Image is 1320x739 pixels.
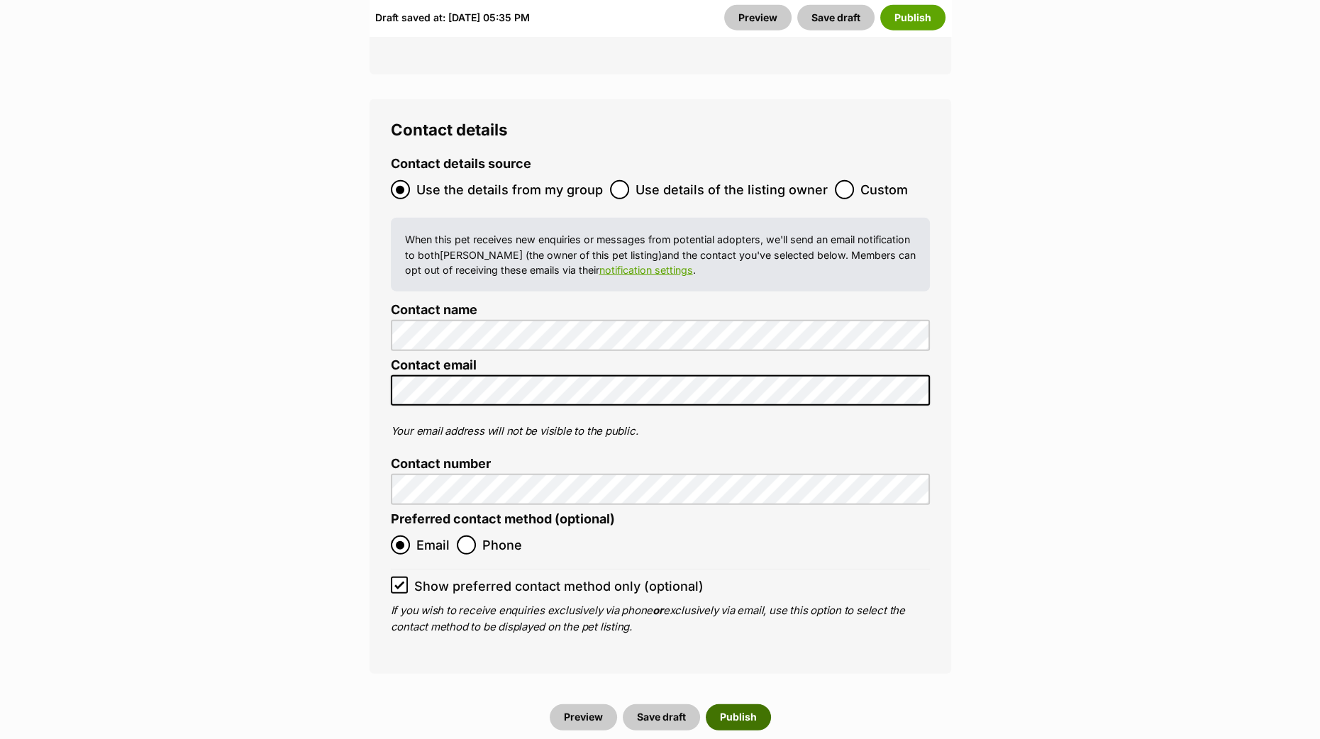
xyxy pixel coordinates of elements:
p: If you wish to receive enquiries exclusively via phone exclusively via email, use this option to ... [391,603,930,635]
span: Show preferred contact method only (optional) [414,577,704,596]
p: Your email address will not be visible to the public. [391,423,930,440]
a: notification settings [599,264,693,276]
button: Publish [706,704,771,730]
label: Contact number [391,457,930,472]
span: Custom [860,180,908,199]
span: Email [416,535,450,555]
button: Publish [880,5,945,30]
span: [PERSON_NAME] (the owner of this pet listing) [440,249,662,261]
label: Contact name [391,303,930,318]
span: Contact details [391,120,508,139]
button: Save draft [797,5,875,30]
span: Use details of the listing owner [636,180,828,199]
a: Preview [550,704,617,730]
b: or [653,604,663,617]
label: Contact email [391,358,930,373]
div: Draft saved at: [DATE] 05:35 PM [375,5,530,30]
label: Preferred contact method (optional) [391,512,615,527]
label: Contact details source [391,157,531,172]
a: Preview [724,5,792,30]
span: Phone [482,535,522,555]
span: Use the details from my group [416,180,603,199]
button: Save draft [623,704,700,730]
p: When this pet receives new enquiries or messages from potential adopters, we'll send an email not... [405,232,916,277]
